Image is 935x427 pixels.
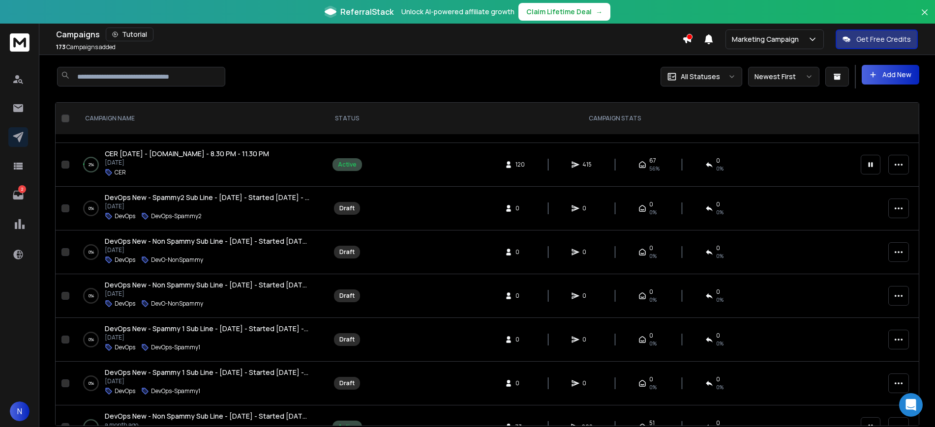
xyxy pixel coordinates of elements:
[339,204,355,212] div: Draft
[856,34,911,44] p: Get Free Credits
[716,288,720,296] span: 0
[73,103,319,135] th: CAMPAIGN NAME
[56,28,682,41] div: Campaigns
[649,383,657,391] span: 0%
[73,318,319,362] td: 0%DevOps New - Spammy 1 Sub Line - [DATE] - Started [DATE] - [DOMAIN_NAME], [DOMAIN_NAME] and [DO...
[582,336,592,343] span: 0
[582,379,592,387] span: 0
[732,34,803,44] p: Marketing Campaign
[89,203,94,213] p: 0 %
[115,387,135,395] p: DevOps
[105,159,269,167] p: [DATE]
[716,165,724,172] span: 0 %
[716,383,724,391] span: 0%
[716,157,720,165] span: 0
[115,256,135,264] p: DevOps
[596,7,603,17] span: →
[339,379,355,387] div: Draft
[515,336,525,343] span: 0
[918,6,931,29] button: Close banner
[105,193,490,202] span: DevOps New - Spammy2 Sub Line - [DATE] - Started [DATE] - [DOMAIN_NAME], [DOMAIN_NAME] and [DOMAI...
[716,340,724,347] span: 0%
[716,296,724,304] span: 0%
[375,103,855,135] th: CAMPAIGN STATS
[105,236,309,246] a: DevOps New - Non Spammy Sub Line - [DATE] - Started [DATE] - [DOMAIN_NAME], [DOMAIN_NAME] and [DO...
[836,29,918,49] button: Get Free Credits
[582,292,592,300] span: 0
[105,368,309,377] a: DevOps New - Spammy 1 Sub Line - [DATE] - Started [DATE] - [DOMAIN_NAME], [DOMAIN_NAME] and [DOMA...
[515,292,525,300] span: 0
[582,161,592,169] span: 415
[716,244,720,252] span: 0
[105,236,501,246] span: DevOps New - Non Spammy Sub Line - [DATE] - Started [DATE] - [DOMAIN_NAME], [DOMAIN_NAME] and [DO...
[105,193,309,202] a: DevOps New - Spammy2 Sub Line - [DATE] - Started [DATE] - [DOMAIN_NAME], [DOMAIN_NAME] and [DOMAI...
[649,332,653,340] span: 0
[89,335,94,344] p: 0 %
[649,296,657,304] span: 0%
[105,280,309,290] a: DevOps New - Non Spammy Sub Line - [DATE] - Started [DATE] - [DOMAIN_NAME], [DOMAIN_NAME] and [DO...
[716,375,720,383] span: 0
[681,72,720,82] p: All Statuses
[716,252,724,260] span: 0%
[56,43,65,51] span: 173
[115,169,126,176] p: CER
[716,332,720,340] span: 0
[515,161,525,169] span: 120
[151,343,200,351] p: DevOps-Spammy1
[649,157,656,165] span: 67
[748,67,819,86] button: Newest First
[105,334,309,342] p: [DATE]
[105,290,309,298] p: [DATE]
[73,230,319,274] td: 0%DevOps New - Non Spammy Sub Line - [DATE] - Started [DATE] - [DOMAIN_NAME], [DOMAIN_NAME] and [...
[10,401,30,421] button: N
[339,292,355,300] div: Draft
[338,161,357,169] div: Active
[649,244,653,252] span: 0
[105,149,269,158] span: CER [DATE] - [DOMAIN_NAME] - 8.30 PM - 11.30 PM
[151,300,203,308] p: DevO-NonSpammy
[339,248,355,256] div: Draft
[339,336,355,343] div: Draft
[518,3,610,21] button: Claim Lifetime Deal→
[649,200,653,208] span: 0
[105,280,501,289] span: DevOps New - Non Spammy Sub Line - [DATE] - Started [DATE] - [DOMAIN_NAME], [DOMAIN_NAME] and [DO...
[151,256,203,264] p: DevO-NonSpammy
[649,375,653,383] span: 0
[105,411,501,421] span: DevOps New - Non Spammy Sub Line - [DATE] - Started [DATE] - [DOMAIN_NAME], [DOMAIN_NAME] and [DO...
[515,379,525,387] span: 0
[105,324,491,333] span: DevOps New - Spammy 1 Sub Line - [DATE] - Started [DATE] - [DOMAIN_NAME], [DOMAIN_NAME] and [DOMA...
[151,212,202,220] p: DevOps-Spammy2
[899,393,923,417] div: Open Intercom Messenger
[105,246,309,254] p: [DATE]
[649,419,655,427] span: 51
[716,208,724,216] span: 0%
[105,324,309,334] a: DevOps New - Spammy 1 Sub Line - [DATE] - Started [DATE] - [DOMAIN_NAME], [DOMAIN_NAME] and [DOMA...
[73,362,319,405] td: 0%DevOps New - Spammy 1 Sub Line - [DATE] - Started [DATE] - [DOMAIN_NAME], [DOMAIN_NAME] and [DO...
[106,28,153,41] button: Tutorial
[582,248,592,256] span: 0
[8,185,28,205] a: 2
[56,43,116,51] p: Campaigns added
[716,419,720,427] span: 0
[105,377,309,385] p: [DATE]
[73,187,319,230] td: 0%DevOps New - Spammy2 Sub Line - [DATE] - Started [DATE] - [DOMAIN_NAME], [DOMAIN_NAME] and [DOM...
[18,185,26,193] p: 2
[862,65,919,85] button: Add New
[105,368,491,377] span: DevOps New - Spammy 1 Sub Line - [DATE] - Started [DATE] - [DOMAIN_NAME], [DOMAIN_NAME] and [DOMA...
[401,7,514,17] p: Unlock AI-powered affiliate growth
[319,103,375,135] th: STATUS
[649,288,653,296] span: 0
[89,160,94,170] p: 2 %
[649,208,657,216] span: 0%
[115,300,135,308] p: DevOps
[716,200,720,208] span: 0
[515,204,525,212] span: 0
[649,252,657,260] span: 0%
[89,378,94,388] p: 0 %
[105,411,309,421] a: DevOps New - Non Spammy Sub Line - [DATE] - Started [DATE] - [DOMAIN_NAME], [DOMAIN_NAME] and [DO...
[73,143,319,187] td: 2%CER [DATE] - [DOMAIN_NAME] - 8.30 PM - 11.30 PM[DATE]CER
[105,149,269,159] a: CER [DATE] - [DOMAIN_NAME] - 8.30 PM - 11.30 PM
[340,6,393,18] span: ReferralStack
